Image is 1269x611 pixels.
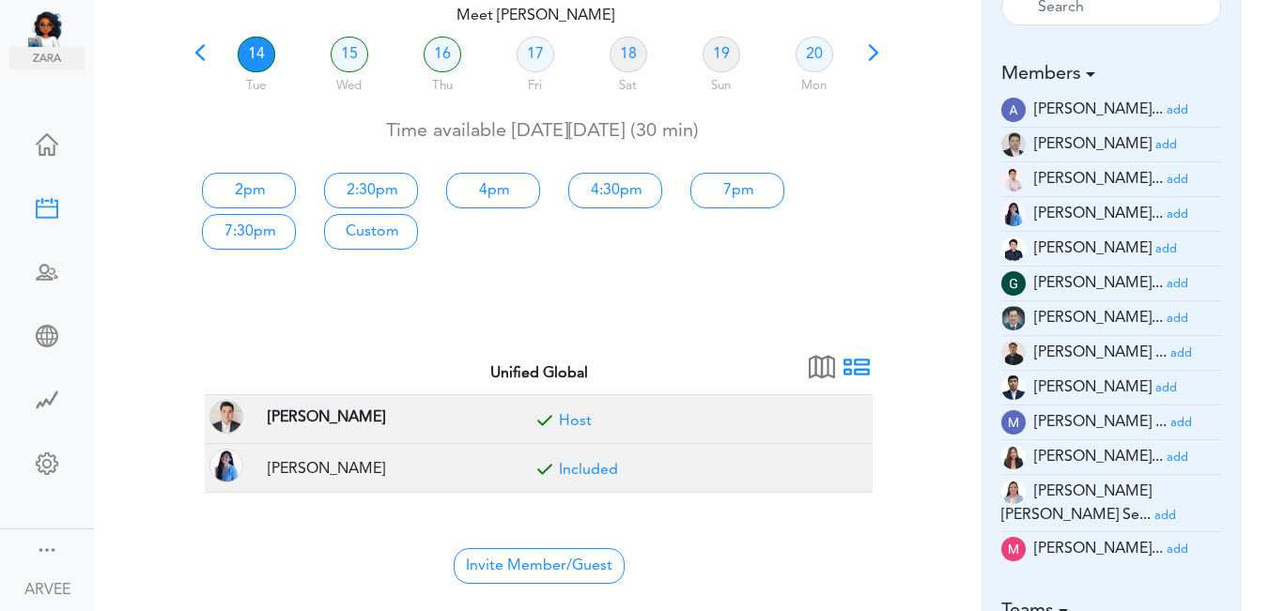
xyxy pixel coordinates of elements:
a: add [1167,542,1188,557]
img: wEqpdqGJg0NqAAAAABJRU5ErkJggg== [1001,271,1026,296]
div: Tue [211,69,301,96]
li: Tax Accountant (mc.cabasan@unified-accounting.com) [1001,440,1222,475]
a: add [1167,206,1188,221]
a: add [1155,241,1177,256]
span: Included for meeting [531,411,559,439]
img: 2Q== [1001,202,1026,226]
a: add [1170,345,1192,360]
li: Tax Admin (e.dayan@unified-accounting.com) [1001,232,1222,267]
a: 4pm [446,173,540,208]
a: 2pm [202,173,296,208]
li: Tax Manager (a.banaga@unified-accounting.com) [1001,93,1222,128]
li: Tax Supervisor (ma.dacuma@unified-accounting.com) [1001,532,1222,567]
img: wOzMUeZp9uVEwAAAABJRU5ErkJggg== [1001,410,1026,435]
small: add [1170,347,1192,359]
div: Sat [583,69,673,96]
span: TAX PARTNER at Corona, CA, USA [263,403,390,430]
div: Wed [304,69,394,96]
span: [PERSON_NAME]... [1034,276,1163,291]
img: Unified Global - Powered by TEAMCAL AI [28,9,85,47]
div: Mon [769,69,859,96]
div: Show menu and text [36,539,58,558]
span: Tax Manager at Los Angeles, CA, US [263,454,390,481]
img: zara.png [9,47,85,69]
a: add [1155,380,1177,395]
a: Custom [324,214,418,250]
a: 16 [424,37,461,72]
small: add [1170,417,1192,429]
img: zKsWRAxI9YUAAAAASUVORK5CYII= [1001,537,1026,561]
small: add [1167,543,1188,556]
span: [PERSON_NAME] [1034,137,1152,152]
div: ARVEE [24,579,70,602]
li: Tax Supervisor (a.millos@unified-accounting.com) [1001,128,1222,162]
a: 7:30pm [202,214,296,250]
a: add [1170,415,1192,430]
small: add [1167,208,1188,221]
div: Share Meeting Link [9,325,85,344]
small: add [1155,139,1177,151]
img: E70kTnhEtDRAIGhEjAgBAJGBAiAQNCJGBAiAQMCJGAASESMCBEAgaESMCAEAkYECIBA0IkYECIBAwIkYABIRIwIEQCBoRIwIA... [1001,98,1026,122]
img: t+ebP8ENxXARE3R9ZYAAAAASUVORK5CYII= [1001,445,1026,469]
small: add [1167,313,1188,325]
span: [PERSON_NAME]... [1034,542,1163,557]
div: Schedule Team Meeting [9,261,85,280]
span: [PERSON_NAME]... [1034,172,1163,187]
span: [PERSON_NAME]... [1034,102,1163,117]
span: [PERSON_NAME]... [1034,206,1163,221]
span: Time available [DATE][DATE] (30 min) [386,122,699,141]
a: 7pm [690,173,784,208]
a: Included for meeting [559,414,592,429]
div: Change Settings [9,452,85,471]
li: Tax Manager (g.magsino@unified-accounting.com) [1001,267,1222,301]
img: Z [1001,237,1026,261]
a: add [1167,172,1188,187]
small: add [1155,243,1177,255]
img: 2Q== [1001,306,1026,330]
span: [PERSON_NAME]... [1034,450,1163,465]
a: add [1167,102,1188,117]
a: 15 [331,37,368,72]
p: Meet [PERSON_NAME] [187,5,883,27]
a: Change side menu [36,539,58,565]
div: New Meeting [9,197,85,216]
a: add [1167,450,1188,465]
a: Change Settings [9,443,85,488]
li: Partner (justine.tala@unifiedglobalph.com) [1001,371,1222,405]
img: 9k= [1001,341,1026,365]
a: ARVEE [2,567,92,609]
li: Tax Supervisor (am.latonio@unified-accounting.com) [1001,162,1222,197]
li: Tax Manager (mc.servinas@unified-accounting.com) [1001,475,1222,532]
small: add [1167,278,1188,290]
span: [PERSON_NAME]... [1034,311,1163,326]
a: 20 [796,37,833,72]
img: tYClh565bsNRV2DOQ8zUDWWPrkmSsbOKg5xJDCoDKG2XlEZmCEccTQ7zEOPYImp7PCOAf7r2cjy7pCrRzzhJpJUo4c9mYcQ0F... [1001,480,1026,504]
span: [PERSON_NAME] [1034,380,1152,395]
span: Charlyn Madayag(c.madayag@unified-accounting.com, Tax Manager at Los Angeles, CA, US) [209,449,243,482]
span: [PERSON_NAME] [PERSON_NAME] Se... [1001,484,1152,523]
div: Sun [676,69,766,96]
div: Home [9,133,85,152]
img: ARVEE FLORES(a.flores@unified-accounting.com, TAX PARTNER at Corona, CA, USA) [209,400,243,434]
li: Tax Manager (jm.atienza@unified-accounting.com) [1001,336,1222,371]
a: Included for meeting [559,463,618,478]
small: add [1167,451,1188,464]
a: 18 [610,37,647,72]
div: Time Saved [9,389,85,407]
img: Z [1001,167,1026,191]
h5: Members [1001,63,1222,85]
small: add [1167,104,1188,116]
span: Previous 7 days [187,46,213,72]
span: Next 7 days [860,46,887,72]
strong: Unified Global [490,366,588,381]
a: add [1167,276,1188,291]
li: Tax Manager (c.madayag@unified-accounting.com) [1001,197,1222,232]
img: image [209,449,243,482]
span: [PERSON_NAME] ... [1034,345,1167,360]
div: Thu [397,69,487,96]
strong: [PERSON_NAME] [268,410,385,425]
a: 2:30pm [324,173,418,208]
a: 4:30pm [568,173,662,208]
small: add [1155,382,1177,394]
img: 9k= [1001,132,1026,157]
